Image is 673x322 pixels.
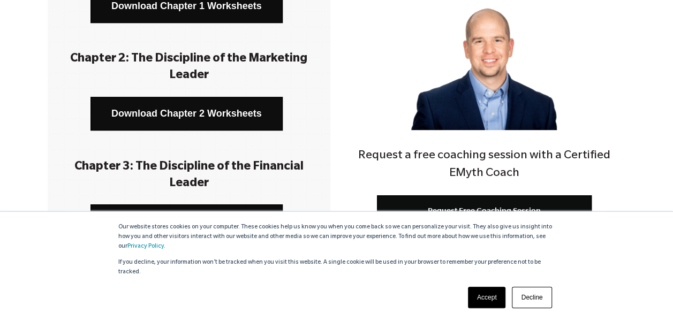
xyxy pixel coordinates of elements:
[64,159,315,193] h3: Chapter 3: The Discipline of the Financial Leader
[118,223,555,251] p: Our website stores cookies on your computer. These cookies help us know you when you come back so...
[118,258,555,277] p: If you decline, your information won’t be tracked when you visit this website. A single cookie wi...
[343,148,626,183] h4: Request a free coaching session with a Certified EMyth Coach
[127,243,164,250] a: Privacy Policy
[468,287,506,308] a: Accept
[64,51,315,85] h3: Chapter 2: The Discipline of the Marketing Leader
[90,97,283,131] a: Download Chapter 2 Worksheets
[428,206,541,215] span: Request Free Coaching Session
[512,287,551,308] a: Decline
[377,195,592,225] a: Request Free Coaching Session
[90,204,283,238] a: Download Chapter 3 Worksheets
